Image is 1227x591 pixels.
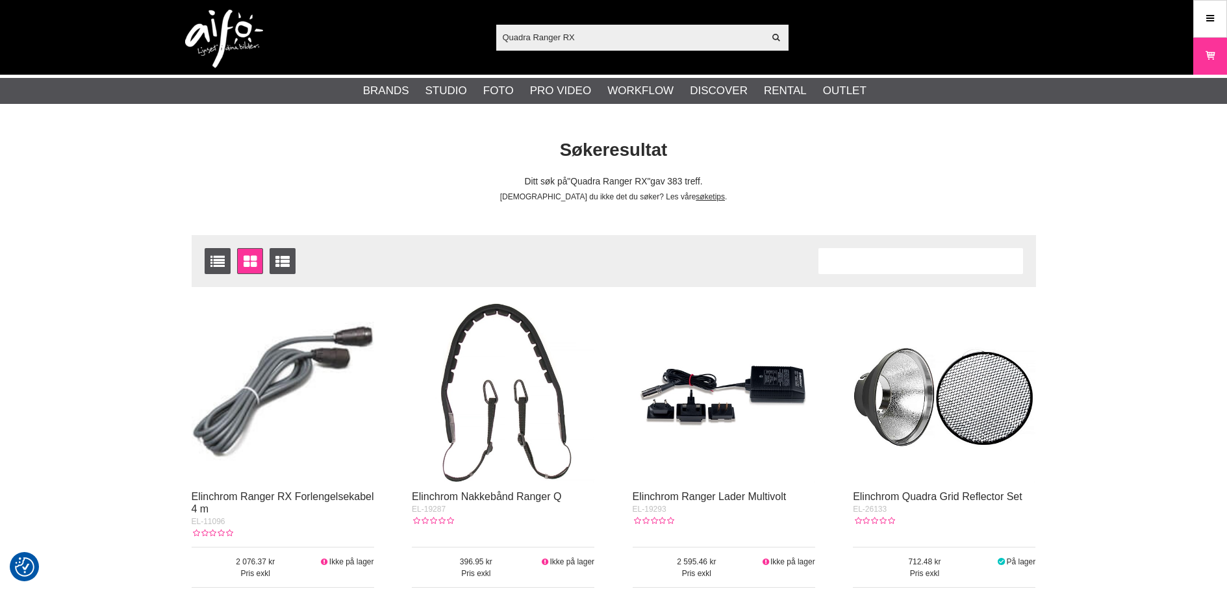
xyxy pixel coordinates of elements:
h1: Søkeresultat [182,138,1046,163]
span: 2 595.46 [633,556,761,568]
span: Pris exkl [192,568,320,579]
span: Pris exkl [412,568,540,579]
i: Ikke på lager [540,557,550,566]
button: Samtykkepreferanser [15,555,34,579]
a: Elinchrom Nakkebånd Ranger Q [412,491,561,502]
a: Elinchrom Quadra Grid Reflector Set [853,491,1022,502]
div: Kundevurdering: 0 [412,515,453,527]
span: 712.48 [853,556,996,568]
span: 396.95 [412,556,540,568]
a: Foto [483,82,514,99]
a: Utvidet liste [270,248,296,274]
a: Outlet [823,82,866,99]
img: Elinchrom Ranger Lader Multivolt [633,300,815,483]
span: EL-11096 [192,517,225,526]
i: Ikke på lager [761,557,770,566]
span: Pris exkl [633,568,761,579]
a: Brands [363,82,409,99]
span: EL-19287 [412,505,446,514]
img: Elinchrom Nakkebånd Ranger Q [412,300,594,483]
span: [DEMOGRAPHIC_DATA] du ikke det du søker? Les våre [500,192,696,201]
img: Elinchrom Quadra Grid Reflector Set [853,300,1035,483]
img: logo.png [185,10,263,68]
span: Ikke på lager [329,557,374,566]
div: Kundevurdering: 0 [192,527,233,539]
a: Elinchrom Ranger Lader Multivolt [633,491,787,502]
span: EL-19293 [633,505,666,514]
span: . [725,192,727,201]
span: Ditt søk på gav 383 treff. [524,177,702,186]
div: Kundevurdering: 0 [853,515,894,527]
i: På lager [996,557,1007,566]
a: Discover [690,82,748,99]
input: Søk etter produkter ... [496,27,765,47]
a: Vindusvisning [237,248,263,274]
img: Revisit consent button [15,557,34,577]
div: Kundevurdering: 0 [633,515,674,527]
a: Rental [764,82,807,99]
i: Ikke på lager [320,557,329,566]
span: EL-26133 [853,505,887,514]
a: Elinchrom Ranger RX Forlengelsekabel 4 m [192,491,374,514]
a: Vis liste [205,248,231,274]
a: Studio [425,82,467,99]
span: Ikke på lager [770,557,815,566]
span: Pris exkl [853,568,996,579]
span: Ikke på lager [550,557,594,566]
a: søketips [696,192,725,201]
span: På lager [1006,557,1035,566]
a: Pro Video [530,82,591,99]
span: 2 076.37 [192,556,320,568]
span: Quadra Ranger RX [567,177,650,186]
a: Workflow [607,82,674,99]
img: Elinchrom Ranger RX Forlengelsekabel 4 m [192,300,374,483]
